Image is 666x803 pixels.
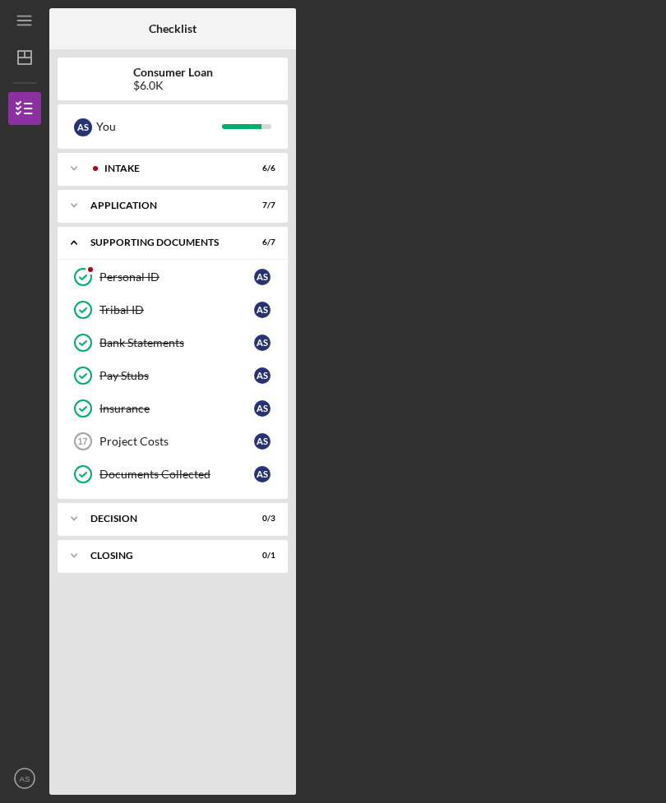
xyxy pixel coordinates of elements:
div: A S [254,335,271,351]
div: A S [254,269,271,285]
div: Pay Stubs [99,369,254,382]
a: Documents CollectedAS [66,458,280,491]
div: A S [254,433,271,450]
div: Documents Collected [99,468,254,481]
div: Supporting Documents [90,238,234,247]
div: A S [254,302,271,318]
div: Closing [90,551,234,561]
tspan: 17 [77,436,87,446]
div: Decision [90,514,234,524]
div: A S [254,466,271,482]
div: You [96,113,222,141]
a: Pay StubsAS [66,359,280,392]
div: Tribal ID [99,303,254,316]
div: A S [254,367,271,384]
div: Personal ID [99,270,254,284]
div: Intake [104,164,234,173]
div: 7 / 7 [246,201,275,210]
div: 6 / 6 [246,164,275,173]
div: Insurance [99,402,254,415]
a: InsuranceAS [66,392,280,425]
div: 6 / 7 [246,238,275,247]
a: 17Project CostsAS [66,425,280,458]
div: 0 / 1 [246,551,275,561]
button: AS [8,762,41,795]
a: Personal IDAS [66,261,280,293]
div: Application [90,201,234,210]
div: 0 / 3 [246,514,275,524]
a: Bank StatementsAS [66,326,280,359]
text: AS [20,774,30,783]
div: $6.0K [133,79,213,92]
div: Project Costs [99,435,254,448]
a: Tribal IDAS [66,293,280,326]
div: A S [74,118,92,136]
b: Checklist [149,22,197,35]
div: A S [254,400,271,417]
div: Bank Statements [99,336,254,349]
b: Consumer Loan [133,66,213,79]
